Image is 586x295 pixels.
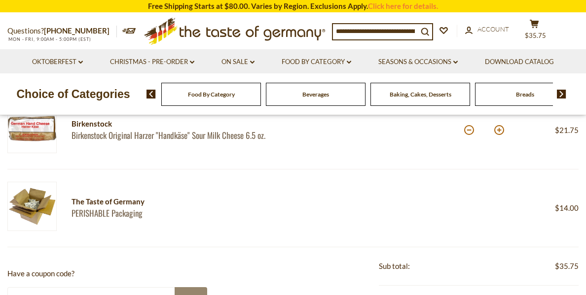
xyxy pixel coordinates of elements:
[519,19,549,44] button: $35.75
[72,208,307,218] a: PERISHABLE Packaging
[390,91,451,98] a: Baking, Cakes, Desserts
[555,203,579,212] span: $14.00
[7,267,207,280] p: Have a coupon code?
[555,260,579,272] span: $35.75
[7,36,91,42] span: MON - FRI, 9:00AM - 5:00PM (EST)
[282,57,351,67] a: Food By Category
[32,57,83,67] a: Oktoberfest
[146,90,156,98] img: previous arrow
[7,182,57,231] img: PERISHABLE Packaging
[188,91,235,98] a: Food By Category
[72,118,276,130] div: Birkenstock
[516,91,534,98] a: Breads
[368,1,438,10] a: Click here for details.
[110,57,194,67] a: Christmas - PRE-ORDER
[72,130,276,140] a: Birkenstock Original Harzer "Handkäse" Sour Milk Cheese 6.5 oz.
[557,90,566,98] img: next arrow
[72,196,307,208] div: The Taste of Germany
[221,57,255,67] a: On Sale
[7,104,57,153] img: Birkenstock Original Harzer Sour Milk Cheese
[302,91,329,98] a: Beverages
[378,57,458,67] a: Seasons & Occasions
[465,24,509,35] a: Account
[44,26,110,35] a: [PHONE_NUMBER]
[379,262,410,270] span: Sub total:
[525,32,546,39] span: $35.75
[477,25,509,33] span: Account
[555,126,579,134] span: $21.75
[7,25,117,37] p: Questions?
[485,57,554,67] a: Download Catalog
